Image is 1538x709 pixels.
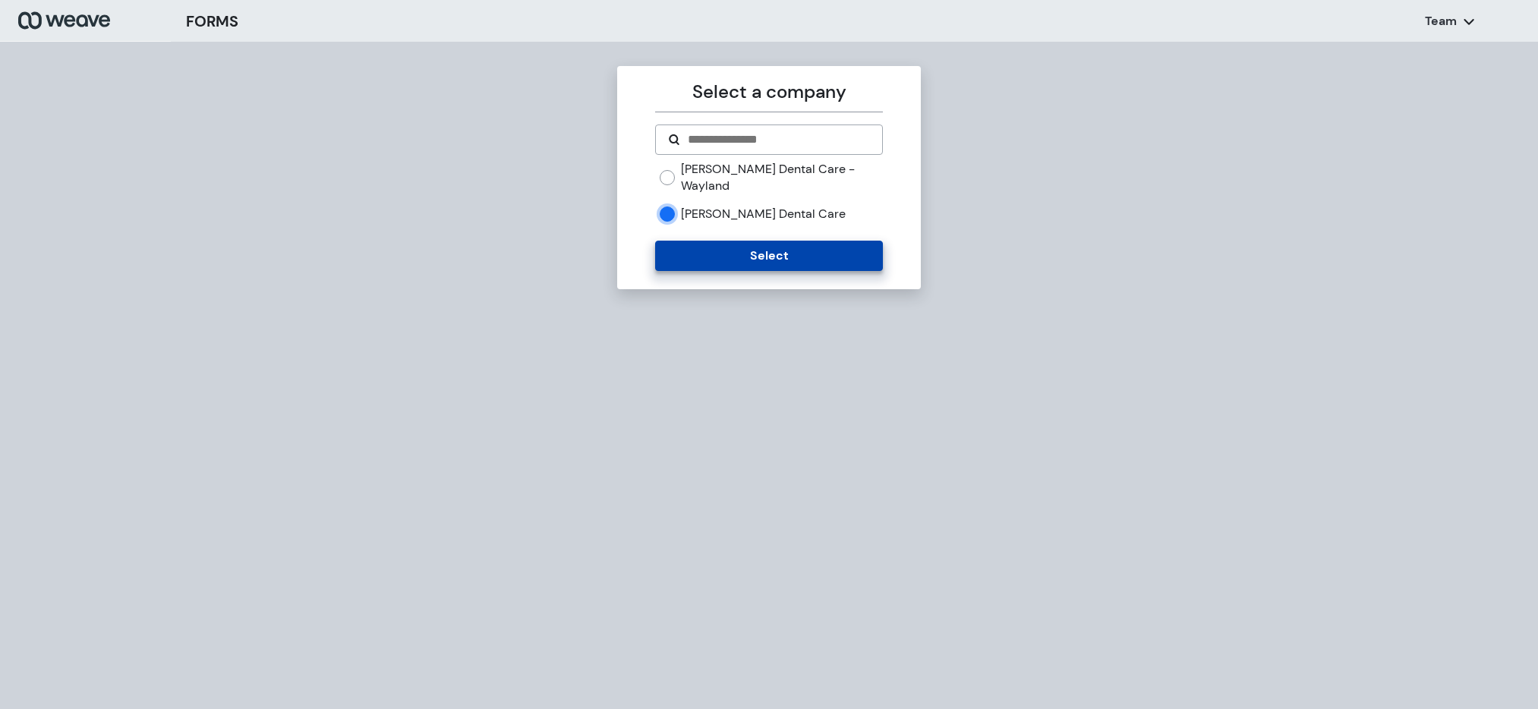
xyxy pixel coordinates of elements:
[681,206,846,222] label: [PERSON_NAME] Dental Care
[1425,13,1457,30] p: Team
[686,131,869,149] input: Search
[681,161,882,194] label: [PERSON_NAME] Dental Care - Wayland
[655,241,882,271] button: Select
[186,10,238,33] h3: FORMS
[655,78,882,106] p: Select a company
